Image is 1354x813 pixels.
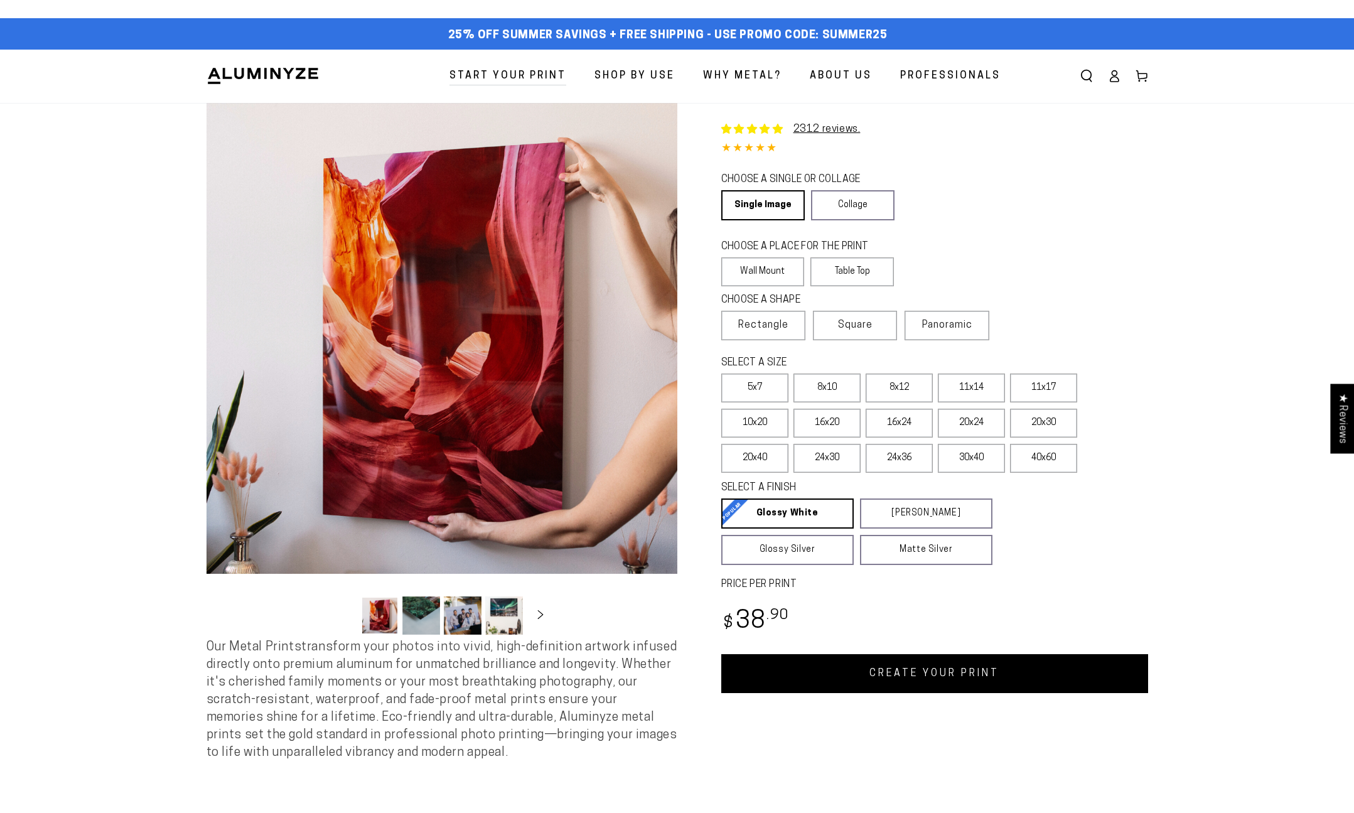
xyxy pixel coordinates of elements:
[866,374,933,402] label: 8x12
[721,610,790,634] bdi: 38
[402,596,440,635] button: Load image 2 in gallery view
[1010,409,1077,438] label: 20x30
[1010,374,1077,402] label: 11x17
[938,444,1005,473] label: 30x40
[866,444,933,473] label: 24x36
[207,67,320,85] img: Aluminyze
[838,318,873,333] span: Square
[866,409,933,438] label: 16x24
[330,601,357,629] button: Slide left
[448,29,888,43] span: 25% off Summer Savings + Free Shipping - Use Promo Code: SUMMER25
[810,257,894,286] label: Table Top
[449,67,566,85] span: Start Your Print
[440,60,576,93] a: Start Your Print
[1073,62,1100,90] summary: Search our site
[922,320,972,330] span: Panoramic
[860,535,992,565] a: Matte Silver
[585,60,684,93] a: Shop By Use
[938,374,1005,402] label: 11x14
[793,374,861,402] label: 8x10
[703,67,782,85] span: Why Metal?
[207,103,677,638] media-gallery: Gallery Viewer
[721,190,805,220] a: Single Image
[766,608,789,623] sup: .90
[1330,384,1354,453] div: Click to open Judge.me floating reviews tab
[721,578,1148,592] label: PRICE PER PRINT
[738,318,788,333] span: Rectangle
[721,409,788,438] label: 10x20
[527,601,554,629] button: Slide right
[721,444,788,473] label: 20x40
[721,481,962,495] legend: SELECT A FINISH
[721,173,883,187] legend: CHOOSE A SINGLE OR COLLAGE
[594,67,675,85] span: Shop By Use
[938,409,1005,438] label: 20x24
[811,190,895,220] a: Collage
[721,257,805,286] label: Wall Mount
[361,596,399,635] button: Load image 1 in gallery view
[694,60,791,93] a: Why Metal?
[721,240,883,254] legend: CHOOSE A PLACE FOR THE PRINT
[891,60,1010,93] a: Professionals
[721,498,854,529] a: Glossy White
[485,596,523,635] button: Load image 4 in gallery view
[1010,444,1077,473] label: 40x60
[444,596,481,635] button: Load image 3 in gallery view
[721,535,854,565] a: Glossy Silver
[721,374,788,402] label: 5x7
[793,124,861,134] a: 2312 reviews.
[721,293,884,308] legend: CHOOSE A SHAPE
[800,60,881,93] a: About Us
[721,654,1148,693] a: CREATE YOUR PRINT
[860,498,992,529] a: [PERSON_NAME]
[721,140,1148,158] div: 4.85 out of 5.0 stars
[810,67,872,85] span: About Us
[723,615,734,632] span: $
[721,356,972,370] legend: SELECT A SIZE
[793,444,861,473] label: 24x30
[207,641,677,759] span: Our Metal Prints transform your photos into vivid, high-definition artwork infused directly onto ...
[900,67,1001,85] span: Professionals
[793,409,861,438] label: 16x20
